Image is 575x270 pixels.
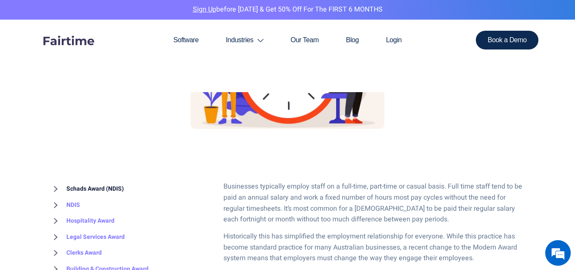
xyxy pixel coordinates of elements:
a: Software [160,20,212,61]
a: Hospitality Award [49,213,114,229]
p: Businesses typically employ staff on a full-time, part-time or casual basis. Full time staff tend... [223,181,526,225]
a: Clerks Award [49,245,102,261]
a: Our Team [277,20,332,61]
a: Login [372,20,415,61]
a: Industries [212,20,277,61]
a: Schads Award (NDIS) [49,181,124,197]
a: Sign Up [193,4,216,15]
a: Book a Demo [476,31,539,49]
a: Legal Services Award [49,229,125,245]
p: before [DATE] & Get 50% Off for the FIRST 6 MONTHS [6,4,569,15]
span: Book a Demo [488,37,527,44]
a: NDIS [49,197,80,213]
a: Blog [332,20,372,61]
p: Historically this has simplified the employment relationship for everyone. While this practice ha... [223,231,526,264]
